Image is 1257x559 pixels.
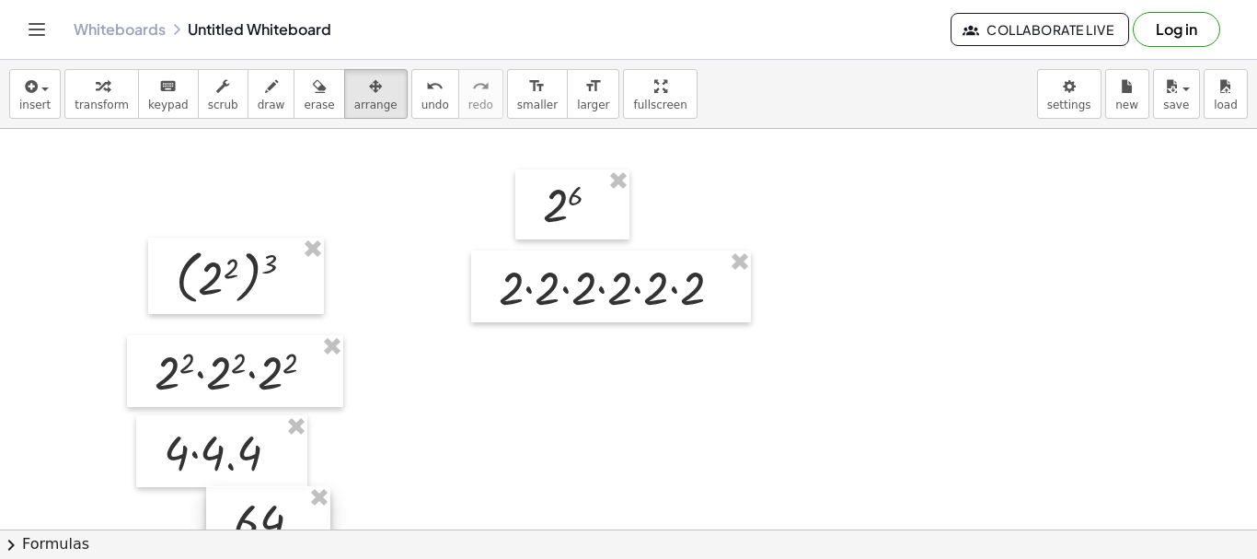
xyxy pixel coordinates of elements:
button: undoundo [411,69,459,119]
button: load [1204,69,1248,119]
span: smaller [517,99,558,111]
button: format_sizelarger [567,69,619,119]
button: redoredo [458,69,503,119]
button: scrub [198,69,248,119]
button: save [1153,69,1200,119]
span: fullscreen [633,99,686,111]
span: undo [421,99,449,111]
i: format_size [528,76,546,98]
a: Whiteboards [74,20,166,39]
i: keyboard [159,76,177,98]
button: erase [294,69,344,119]
i: undo [426,76,444,98]
span: erase [304,99,334,111]
button: fullscreen [623,69,697,119]
button: Log in [1133,12,1220,47]
span: new [1115,99,1138,111]
button: transform [64,69,139,119]
span: load [1214,99,1238,111]
button: Toggle navigation [22,15,52,44]
span: larger [577,99,609,111]
span: scrub [208,99,238,111]
i: format_size [584,76,602,98]
span: redo [468,99,493,111]
span: transform [75,99,129,111]
button: insert [9,69,61,119]
span: arrange [354,99,398,111]
span: insert [19,99,51,111]
button: Collaborate Live [951,13,1129,46]
span: save [1163,99,1189,111]
button: arrange [344,69,408,119]
span: settings [1047,99,1091,111]
button: new [1105,69,1149,119]
span: Collaborate Live [966,21,1113,38]
span: draw [258,99,285,111]
span: keypad [148,99,189,111]
i: redo [472,76,490,98]
button: keyboardkeypad [138,69,199,119]
button: format_sizesmaller [507,69,568,119]
button: draw [248,69,295,119]
button: settings [1037,69,1101,119]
